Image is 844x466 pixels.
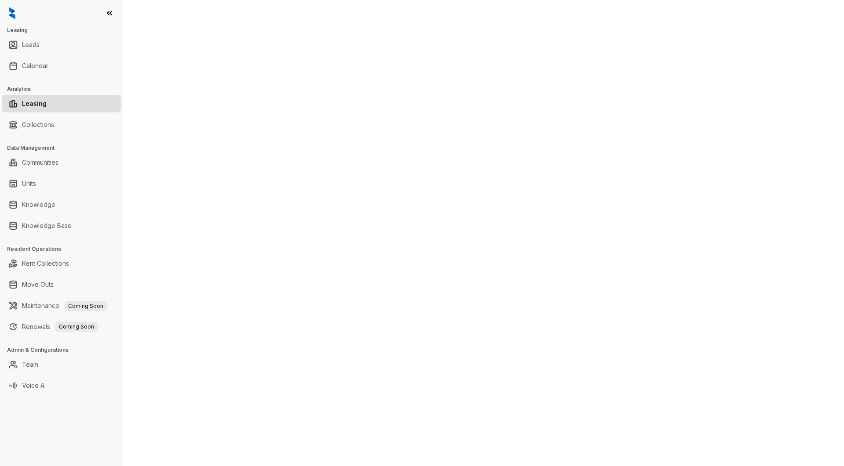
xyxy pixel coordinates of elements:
[65,301,107,311] span: Coming Soon
[22,57,48,75] a: Calendar
[2,297,121,314] li: Maintenance
[2,57,121,75] li: Calendar
[22,318,98,336] a: RenewalsComing Soon
[2,356,121,373] li: Team
[7,26,123,34] h3: Leasing
[9,7,15,19] img: logo
[2,217,121,235] li: Knowledge Base
[7,346,123,354] h3: Admin & Configurations
[2,318,121,336] li: Renewals
[22,154,58,171] a: Communities
[22,255,69,272] a: Rent Collections
[7,245,123,253] h3: Resident Operations
[55,322,98,332] span: Coming Soon
[2,276,121,293] li: Move Outs
[22,217,72,235] a: Knowledge Base
[22,276,54,293] a: Move Outs
[2,95,121,112] li: Leasing
[22,356,38,373] a: Team
[22,175,36,192] a: Units
[2,36,121,54] li: Leads
[2,196,121,213] li: Knowledge
[2,154,121,171] li: Communities
[22,377,46,394] a: Voice AI
[7,85,123,93] h3: Analytics
[22,116,54,134] a: Collections
[7,144,123,152] h3: Data Management
[2,116,121,134] li: Collections
[22,196,55,213] a: Knowledge
[2,255,121,272] li: Rent Collections
[22,36,40,54] a: Leads
[2,175,121,192] li: Units
[22,95,47,112] a: Leasing
[2,377,121,394] li: Voice AI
